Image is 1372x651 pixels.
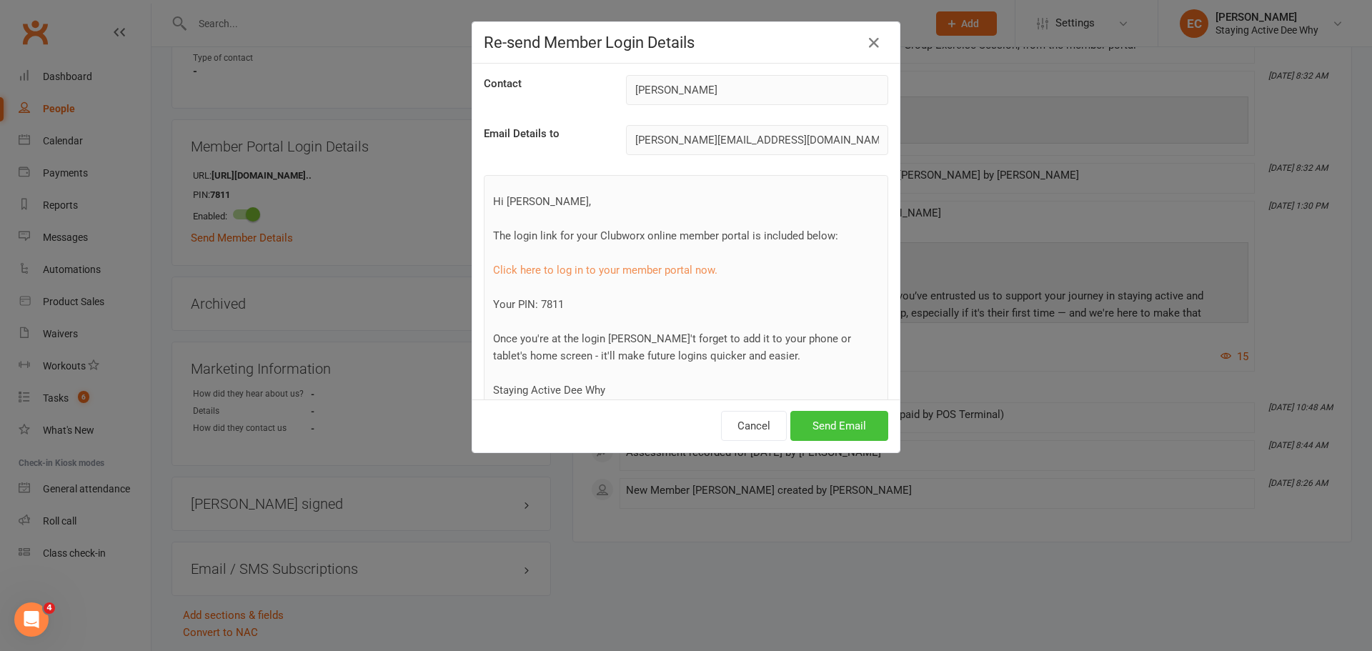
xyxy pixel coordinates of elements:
[14,602,49,637] iframe: Intercom live chat
[493,195,591,208] span: Hi [PERSON_NAME],
[493,298,564,311] span: Your PIN: 7811
[493,384,605,397] span: Staying Active Dee Why
[44,602,55,614] span: 4
[484,75,522,92] label: Contact
[493,332,851,362] span: Once you're at the login [PERSON_NAME]'t forget to add it to your phone or tablet's home screen -...
[484,125,560,142] label: Email Details to
[721,411,787,441] button: Cancel
[493,264,717,277] a: Click here to log in to your member portal now.
[493,229,838,242] span: The login link for your Clubworx online member portal is included below:
[484,34,888,51] h4: Re-send Member Login Details
[863,31,885,54] button: Close
[790,411,888,441] button: Send Email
